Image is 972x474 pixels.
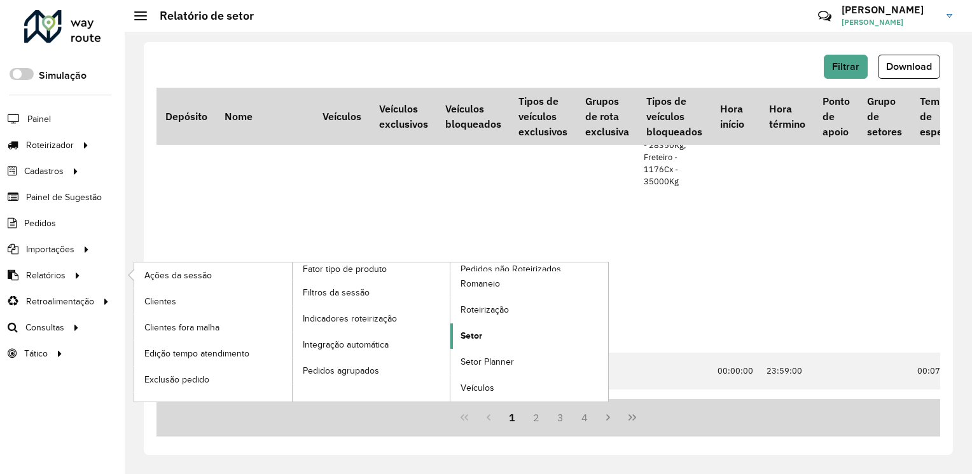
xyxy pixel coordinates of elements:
[461,329,482,342] span: Setor
[878,55,940,79] button: Download
[24,165,64,178] span: Cadastros
[26,139,74,152] span: Roteirizador
[144,321,219,334] span: Clientes fora malha
[461,277,500,290] span: Romaneio
[576,88,637,145] th: Grupos de rota exclusiva
[510,88,576,145] th: Tipos de veículos exclusivos
[811,3,838,30] a: Contato Rápido
[26,243,74,256] span: Importações
[450,323,608,349] a: Setor
[303,364,379,377] span: Pedidos agrupados
[573,405,597,430] button: 4
[303,286,370,299] span: Filtros da sessão
[832,61,859,72] span: Filtrar
[760,353,814,389] td: 23:59:00
[26,295,94,308] span: Retroalimentação
[293,280,450,306] a: Filtros da sessão
[436,88,510,145] th: Veículos bloqueados
[620,405,644,430] button: Last Page
[461,381,494,395] span: Veículos
[450,376,608,401] a: Veículos
[461,262,561,276] span: Pedidos não Roteirizados
[911,353,961,389] td: 00:07:00
[24,347,48,360] span: Tático
[370,88,436,145] th: Veículos exclusivos
[216,88,314,145] th: Nome
[144,295,176,308] span: Clientes
[144,269,212,282] span: Ações da sessão
[814,88,858,145] th: Ponto de apoio
[25,321,64,334] span: Consultas
[450,271,608,297] a: Romaneio
[303,312,397,325] span: Indicadores roteirização
[293,306,450,332] a: Indicadores roteirização
[293,332,450,358] a: Integração automática
[134,341,292,366] a: Edição tempo atendimento
[637,88,711,145] th: Tipos de veículos bloqueados
[156,88,216,145] th: Depósito
[450,297,608,323] a: Roteirização
[134,288,292,314] a: Clientes
[147,9,254,23] h2: Relatório de setor
[859,88,911,145] th: Grupo de setores
[303,262,387,276] span: Fator tipo de produto
[450,349,608,375] a: Setor Planner
[134,367,292,392] a: Exclusão pedido
[824,55,868,79] button: Filtrar
[26,269,66,282] span: Relatórios
[711,353,760,389] td: 00:00:00
[26,191,102,204] span: Painel de Sugestão
[24,217,56,230] span: Pedidos
[461,355,514,369] span: Setor Planner
[134,262,450,402] a: Fator tipo de produto
[524,405,548,430] button: 2
[842,4,937,16] h3: [PERSON_NAME]
[39,68,87,83] label: Simulação
[886,61,932,72] span: Download
[501,405,525,430] button: 1
[548,405,573,430] button: 3
[134,315,292,340] a: Clientes fora malha
[911,88,961,145] th: Tempo de espera
[314,88,370,145] th: Veículos
[596,405,620,430] button: Next Page
[293,262,609,402] a: Pedidos não Roteirizados
[144,373,209,386] span: Exclusão pedido
[461,303,509,316] span: Roteirização
[842,17,937,28] span: [PERSON_NAME]
[293,358,450,384] a: Pedidos agrupados
[134,262,292,288] a: Ações da sessão
[711,88,760,145] th: Hora início
[303,338,389,351] span: Integração automática
[27,112,51,126] span: Painel
[144,347,249,360] span: Edição tempo atendimento
[760,88,814,145] th: Hora término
